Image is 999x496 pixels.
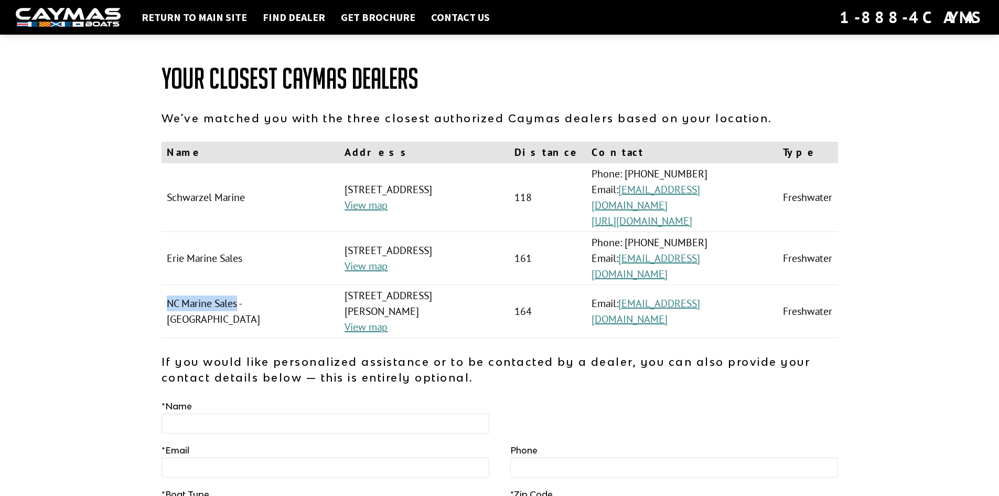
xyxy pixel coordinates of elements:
a: Get Brochure [336,10,421,24]
a: [URL][DOMAIN_NAME] [592,214,692,228]
td: Phone: [PHONE_NUMBER] Email: [586,232,778,285]
th: Name [162,142,340,163]
th: Distance [509,142,586,163]
td: 164 [509,285,586,338]
th: Contact [586,142,778,163]
th: Type [778,142,837,163]
a: [EMAIL_ADDRESS][DOMAIN_NAME] [592,183,700,212]
div: 1-888-4CAYMAS [840,6,983,29]
h1: Your Closest Caymas Dealers [162,63,838,94]
a: Find Dealer [257,10,330,24]
label: Phone [510,444,538,457]
a: View map [345,198,388,212]
td: [STREET_ADDRESS] [339,163,509,232]
a: [EMAIL_ADDRESS][DOMAIN_NAME] [592,297,700,326]
a: Return to main site [136,10,252,24]
label: Name [162,400,192,413]
td: [STREET_ADDRESS][PERSON_NAME] [339,285,509,338]
img: white-logo-c9c8dbefe5ff5ceceb0f0178aa75bf4bb51f6bca0971e226c86eb53dfe498488.png [16,8,121,27]
td: Freshwater [778,285,837,338]
td: Email: [586,285,778,338]
td: 161 [509,232,586,285]
td: 118 [509,163,586,232]
p: If you would like personalized assistance or to be contacted by a dealer, you can also provide yo... [162,354,838,385]
td: Phone: [PHONE_NUMBER] Email: [586,163,778,232]
th: Address [339,142,509,163]
td: Schwarzel Marine [162,163,340,232]
td: NC Marine Sales - [GEOGRAPHIC_DATA] [162,285,340,338]
a: Contact Us [426,10,495,24]
td: [STREET_ADDRESS] [339,232,509,285]
td: Erie Marine Sales [162,232,340,285]
label: Email [162,444,189,457]
a: View map [345,259,388,273]
a: View map [345,320,388,334]
td: Freshwater [778,163,837,232]
p: We've matched you with the three closest authorized Caymas dealers based on your location. [162,110,838,126]
td: Freshwater [778,232,837,285]
a: [EMAIL_ADDRESS][DOMAIN_NAME] [592,251,700,281]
